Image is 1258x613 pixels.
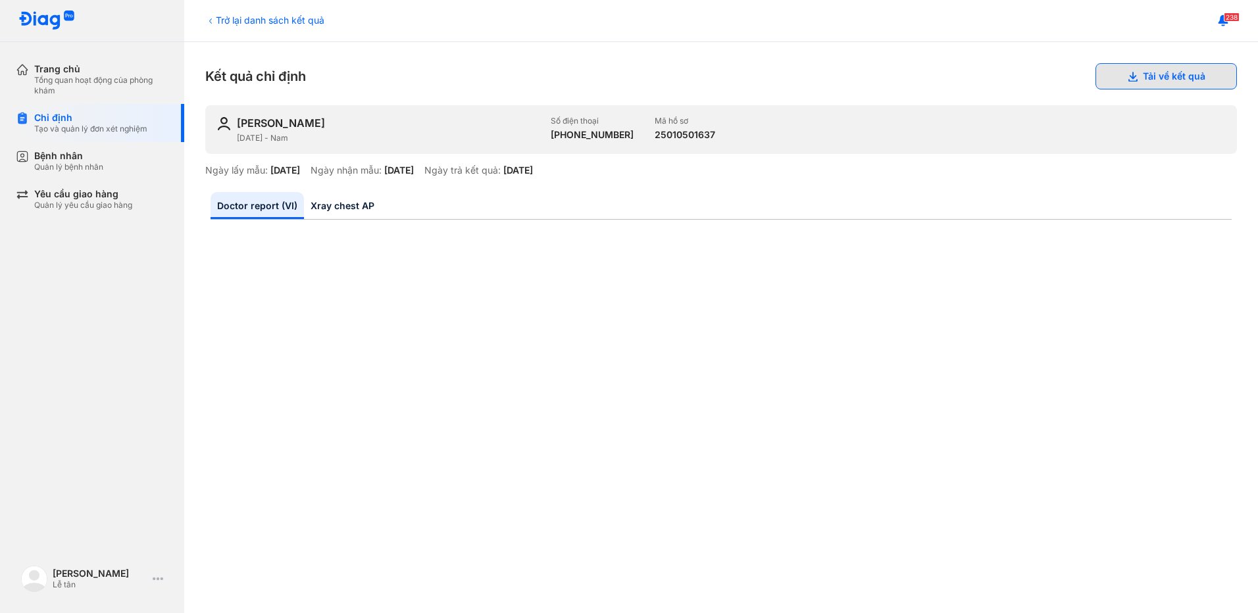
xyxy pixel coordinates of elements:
[21,566,47,592] img: logo
[34,112,147,124] div: Chỉ định
[503,164,533,176] div: [DATE]
[384,164,414,176] div: [DATE]
[53,579,147,590] div: Lễ tân
[311,164,382,176] div: Ngày nhận mẫu:
[270,164,300,176] div: [DATE]
[34,75,168,96] div: Tổng quan hoạt động của phòng khám
[34,124,147,134] div: Tạo và quản lý đơn xét nghiệm
[551,129,634,141] div: [PHONE_NUMBER]
[424,164,501,176] div: Ngày trả kết quả:
[205,13,324,27] div: Trở lại danh sách kết quả
[1224,12,1240,22] span: 238
[211,192,304,219] a: Doctor report (VI)
[237,116,325,130] div: [PERSON_NAME]
[34,162,103,172] div: Quản lý bệnh nhân
[34,63,168,75] div: Trang chủ
[655,129,715,141] div: 25010501637
[216,116,232,132] img: user-icon
[237,133,540,143] div: [DATE] - Nam
[205,63,1237,89] div: Kết quả chỉ định
[551,116,634,126] div: Số điện thoại
[205,164,268,176] div: Ngày lấy mẫu:
[655,116,715,126] div: Mã hồ sơ
[18,11,75,31] img: logo
[34,150,103,162] div: Bệnh nhân
[53,568,147,579] div: [PERSON_NAME]
[34,188,132,200] div: Yêu cầu giao hàng
[34,200,132,210] div: Quản lý yêu cầu giao hàng
[304,192,381,219] a: Xray chest AP
[1095,63,1237,89] button: Tải về kết quả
